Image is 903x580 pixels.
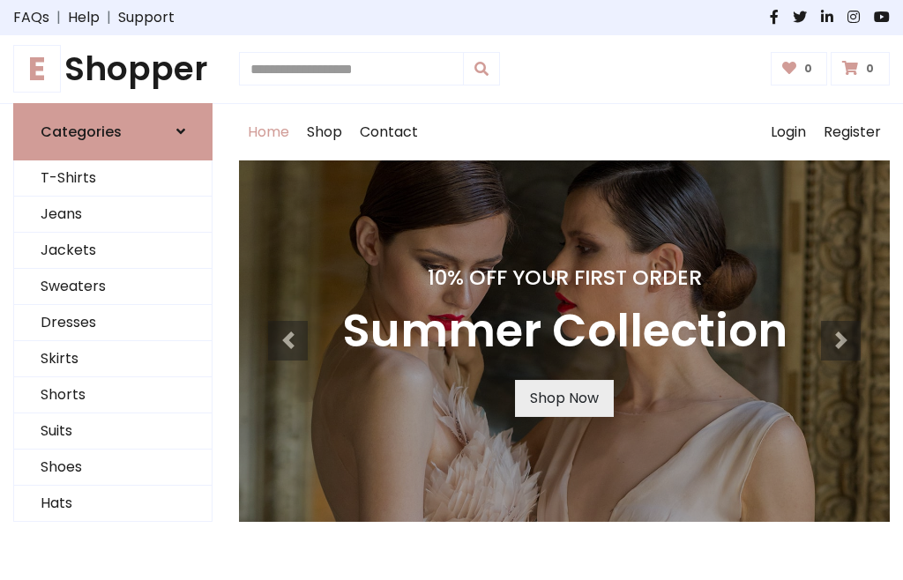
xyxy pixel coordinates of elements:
a: Shop Now [515,380,614,417]
a: Jeans [14,197,212,233]
span: 0 [800,61,817,77]
a: Contact [351,104,427,160]
a: Login [762,104,815,160]
a: 0 [771,52,828,86]
h3: Summer Collection [342,304,787,359]
a: Register [815,104,890,160]
a: T-Shirts [14,160,212,197]
a: 0 [831,52,890,86]
span: | [49,7,68,28]
a: EShopper [13,49,213,89]
a: Categories [13,103,213,160]
a: Support [118,7,175,28]
a: Shorts [14,377,212,413]
a: Skirts [14,341,212,377]
a: Help [68,7,100,28]
a: Shop [298,104,351,160]
a: Suits [14,413,212,450]
span: E [13,45,61,93]
a: Jackets [14,233,212,269]
h6: Categories [41,123,122,140]
span: | [100,7,118,28]
a: Sweaters [14,269,212,305]
h1: Shopper [13,49,213,89]
a: Home [239,104,298,160]
h4: 10% Off Your First Order [342,265,787,290]
a: Shoes [14,450,212,486]
span: 0 [862,61,878,77]
a: Hats [14,486,212,522]
a: Dresses [14,305,212,341]
a: FAQs [13,7,49,28]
